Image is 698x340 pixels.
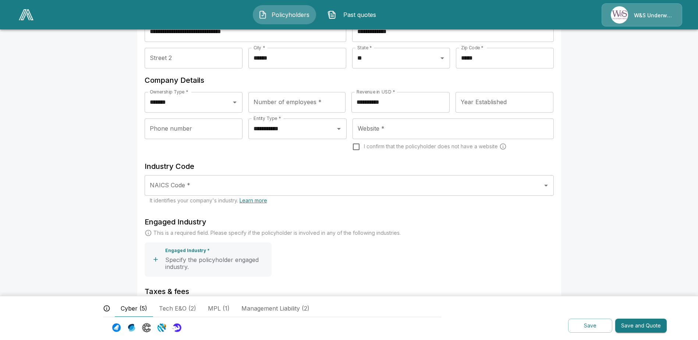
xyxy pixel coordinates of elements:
button: Engaged Industry *Specify the policyholder engaged industry. [145,242,272,277]
h6: Company Details [145,74,554,86]
span: MPL (1) [208,304,230,313]
label: Ownership Type * [150,89,188,95]
p: Engaged Industry * [165,248,210,254]
a: Learn more [240,197,267,203]
p: Specify the policyholder engaged industry. [165,256,269,271]
svg: Carriers run a cyber security scan on the policyholders' websites. Please enter a website wheneve... [499,143,507,150]
img: Policyholders Icon [258,10,267,19]
span: I confirm that the policyholder does not have a website [364,143,498,150]
span: Management Liability (2) [241,304,309,313]
img: Carrier Logo [157,323,166,332]
img: AA Logo [19,9,33,20]
h6: Industry Code [145,160,554,172]
label: Entity Type * [254,115,281,121]
img: Past quotes Icon [327,10,336,19]
button: Open [334,124,344,134]
label: Revenue in USD * [357,89,395,95]
h6: Taxes & fees [145,286,554,297]
label: State * [357,45,372,51]
span: Past quotes [339,10,380,19]
img: Carrier Logo [142,323,151,332]
h6: Engaged Industry [145,216,554,228]
span: Cyber (5) [121,304,147,313]
span: Tech E&O (2) [159,304,196,313]
label: City * [254,45,265,51]
button: Policyholders IconPolicyholders [253,5,316,24]
span: Policyholders [270,10,311,19]
button: Open [230,97,240,107]
label: Zip Code * [461,45,483,51]
img: Carrier Logo [172,323,181,332]
button: Past quotes IconPast quotes [322,5,385,24]
button: Open [541,180,551,191]
button: Open [437,53,447,63]
p: This is a required field. Please specify if the policyholder is involved in any of the following ... [153,229,401,237]
span: It identifies your company's industry. [150,197,267,203]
